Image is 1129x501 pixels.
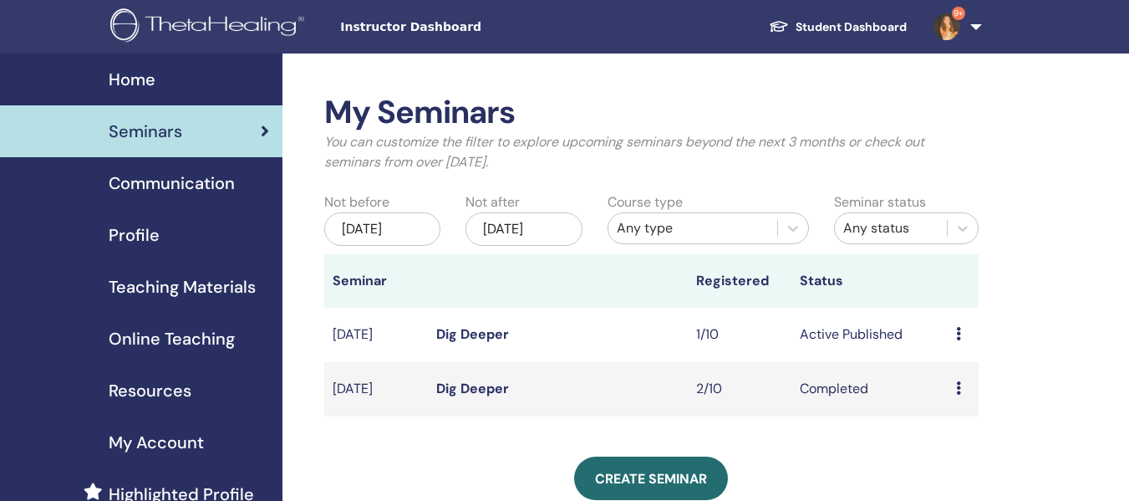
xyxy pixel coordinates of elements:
div: [DATE] [465,212,582,246]
td: [DATE] [324,362,428,417]
label: Course type [608,192,683,212]
div: Any status [843,218,938,238]
span: Create seminar [595,470,707,488]
a: Dig Deeper [436,325,509,343]
td: Active Published [791,308,947,362]
span: Home [109,67,155,92]
span: Online Teaching [109,326,235,351]
span: Seminars [109,119,182,144]
th: Registered [688,254,791,308]
span: Profile [109,222,160,248]
td: 1/10 [688,308,791,362]
img: logo.png [110,8,310,46]
span: Teaching Materials [109,274,256,299]
img: graduation-cap-white.svg [769,19,789,33]
img: default.jpg [933,13,960,40]
td: 2/10 [688,362,791,417]
th: Seminar [324,254,428,308]
h2: My Seminars [324,94,979,132]
div: [DATE] [324,212,440,246]
label: Not after [465,192,520,212]
a: Create seminar [574,457,728,500]
label: Seminar status [834,192,926,212]
a: Dig Deeper [436,380,509,397]
span: Communication [109,171,235,196]
td: Completed [791,362,947,417]
th: Status [791,254,947,308]
span: My Account [109,430,204,455]
a: Student Dashboard [755,12,920,43]
span: 9+ [952,7,965,20]
span: Resources [109,378,191,403]
p: You can customize the filter to explore upcoming seminars beyond the next 3 months or check out s... [324,132,979,172]
div: Any type [617,218,769,238]
td: [DATE] [324,308,428,362]
label: Not before [324,192,389,212]
span: Instructor Dashboard [340,18,591,36]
